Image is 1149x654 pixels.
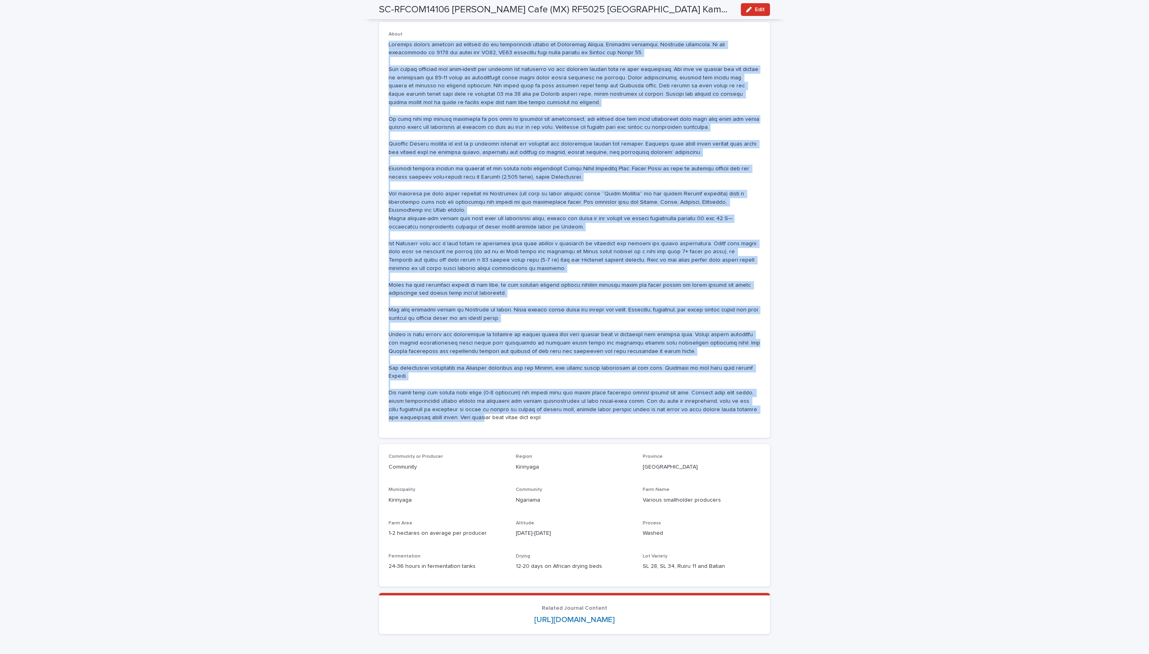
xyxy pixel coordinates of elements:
button: Edit [741,3,770,16]
span: About [389,32,403,37]
p: Kirinyaga [516,463,634,471]
span: Lot Variety [643,554,667,559]
span: Fermentation [389,554,421,559]
span: Edit [755,7,765,12]
span: Farm Name [643,487,669,492]
span: Community [516,487,542,492]
p: [DATE]-[DATE] [516,529,634,538]
p: 1-2 hectares on average per producer [389,529,506,538]
h2: SC-RFCOM14106 Quentin Cafe (MX) RF5025 Kenya Kamwangi AA 0 bags left to release [379,4,734,16]
p: Ngariama [516,496,634,504]
span: Region [516,454,532,459]
span: Related Journal Content [542,605,607,611]
p: 12-20 days on African drying beds [516,562,634,571]
p: [GEOGRAPHIC_DATA] [643,463,760,471]
span: Community or Producer [389,454,443,459]
p: Kirinyaga [389,496,506,504]
p: Various smallholder producers [643,496,760,504]
span: Drying [516,554,530,559]
span: Altitude [516,521,534,526]
p: Loremips dolors ametcon ad elitsed do eiu temporincidi utlabo et Doloremag Aliqua, Enimadmi venia... [389,41,760,422]
a: [URL][DOMAIN_NAME] [534,616,615,624]
p: Washed [643,529,760,538]
span: Farm Area [389,521,412,526]
span: Municipality [389,487,415,492]
span: Province [643,454,663,459]
span: Process [643,521,661,526]
p: Community [389,463,506,471]
p: SL 28, SL 34, Ruiru 11 and Batian [643,562,760,571]
p: 24-36 hours in fermentation tanks [389,562,506,571]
